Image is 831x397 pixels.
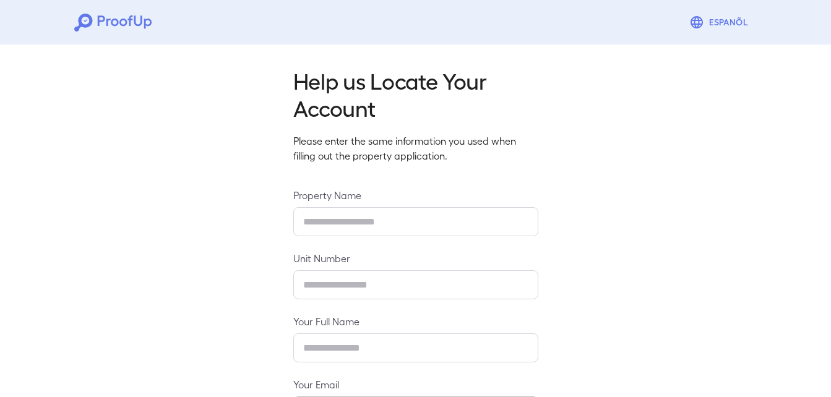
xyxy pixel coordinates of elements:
[293,314,538,328] label: Your Full Name
[293,134,538,163] p: Please enter the same information you used when filling out the property application.
[293,377,538,391] label: Your Email
[293,188,538,202] label: Property Name
[684,10,757,35] button: Espanõl
[293,251,538,265] label: Unit Number
[293,67,538,121] h2: Help us Locate Your Account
